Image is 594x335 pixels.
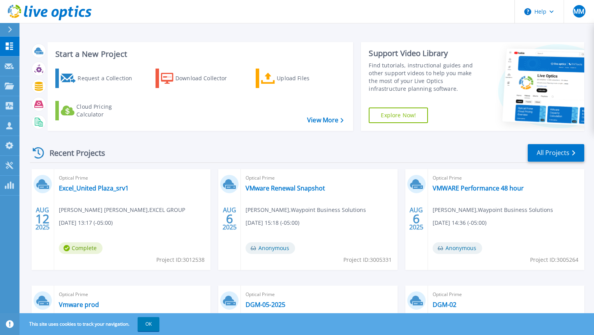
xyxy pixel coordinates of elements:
[59,219,113,227] span: [DATE] 13:17 (-05:00)
[277,71,339,86] div: Upload Files
[55,69,142,88] a: Request a Collection
[156,69,242,88] a: Download Collector
[530,256,578,264] span: Project ID: 3005264
[138,317,159,331] button: OK
[433,174,580,182] span: Optical Prime
[369,62,481,93] div: Find tutorials, instructional guides and other support videos to help you make the most of your L...
[30,143,116,162] div: Recent Projects
[59,301,99,309] a: Vmware prod
[413,215,420,222] span: 6
[433,206,553,214] span: [PERSON_NAME] , Waypoint Business Solutions
[369,108,428,123] a: Explore Now!
[222,205,237,233] div: AUG 2025
[343,256,392,264] span: Project ID: 3005331
[59,184,129,192] a: Excel_United Plaza_srv1
[35,205,50,233] div: AUG 2025
[59,174,206,182] span: Optical Prime
[433,290,580,299] span: Optical Prime
[246,219,299,227] span: [DATE] 15:18 (-05:00)
[433,219,486,227] span: [DATE] 14:36 (-05:00)
[433,184,524,192] a: VMWARE Performance 48 hour
[409,205,424,233] div: AUG 2025
[246,242,295,254] span: Anonymous
[256,69,343,88] a: Upload Files
[78,71,140,86] div: Request a Collection
[246,206,366,214] span: [PERSON_NAME] , Waypoint Business Solutions
[369,48,481,58] div: Support Video Library
[55,101,142,120] a: Cloud Pricing Calculator
[573,8,584,14] span: MM
[246,301,285,309] a: DGM-05-2025
[433,242,482,254] span: Anonymous
[21,317,159,331] span: This site uses cookies to track your navigation.
[59,206,185,214] span: [PERSON_NAME] [PERSON_NAME] , EXCEL GROUP
[156,256,205,264] span: Project ID: 3012538
[55,50,343,58] h3: Start a New Project
[59,290,206,299] span: Optical Prime
[76,103,139,118] div: Cloud Pricing Calculator
[433,301,456,309] a: DGM-02
[246,290,392,299] span: Optical Prime
[246,184,325,192] a: VMware Renewal Snapshot
[528,144,584,162] a: All Projects
[307,116,343,124] a: View More
[246,174,392,182] span: Optical Prime
[226,215,233,222] span: 6
[175,71,238,86] div: Download Collector
[59,242,103,254] span: Complete
[35,215,49,222] span: 12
